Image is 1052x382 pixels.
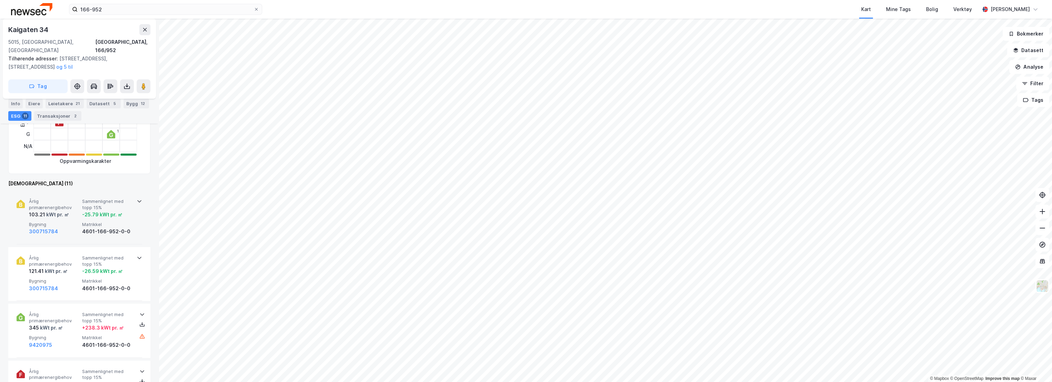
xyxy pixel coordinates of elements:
div: Transaksjoner [34,111,81,121]
span: Årlig primærenergibehov [29,255,79,267]
div: 5015, [GEOGRAPHIC_DATA], [GEOGRAPHIC_DATA] [8,38,95,55]
div: 121.41 [29,267,68,275]
div: Bygg [124,99,149,108]
div: Bolig [926,5,938,13]
div: N/A [24,140,32,152]
div: 21 [74,100,81,107]
input: Søk på adresse, matrikkel, gårdeiere, leietakere eller personer [78,4,254,14]
span: Sammenlignet med topp 15% [82,369,132,381]
div: Oppvarmingskarakter [60,157,111,165]
button: 300715784 [29,284,58,293]
a: Mapbox [930,376,949,381]
div: Kontrollprogram for chat [1017,349,1052,382]
div: kWt pr. ㎡ [44,267,68,275]
iframe: Chat Widget [1017,349,1052,382]
div: Kaigaten 34 [8,24,50,35]
a: OpenStreetMap [950,376,984,381]
div: kWt pr. ㎡ [45,210,69,219]
img: Z [1036,280,1049,293]
span: Tilhørende adresser: [8,56,59,61]
span: Årlig primærenergibehov [29,369,79,381]
div: 12 [139,100,146,107]
span: Matrikkel [82,278,132,284]
button: Filter [1016,77,1049,90]
div: 2 [72,112,79,119]
div: [PERSON_NAME] [991,5,1030,13]
img: newsec-logo.f6e21ccffca1b3a03d2d.png [11,3,52,15]
span: Bygning [29,278,79,284]
div: + 238.3 kWt pr. ㎡ [82,324,124,332]
span: Sammenlignet med topp 15% [82,198,132,210]
div: 103.21 [29,210,69,219]
span: Bygning [29,222,79,227]
div: [STREET_ADDRESS], [STREET_ADDRESS] [8,55,145,71]
div: Eiere [26,99,43,108]
button: 9420975 [29,341,52,349]
div: 4601-166-952-0-0 [82,227,132,236]
button: Tag [8,79,68,93]
div: [DEMOGRAPHIC_DATA] (11) [8,179,150,188]
div: Leietakere [46,99,84,108]
span: Bygning [29,335,79,341]
a: Improve this map [985,376,1020,381]
div: kWt pr. ㎡ [39,324,63,332]
span: Sammenlignet med topp 15% [82,255,132,267]
button: Bokmerker [1003,27,1049,41]
div: -26.59 kWt pr. ㎡ [82,267,123,275]
button: Datasett [1007,43,1049,57]
div: Verktøy [953,5,972,13]
div: Datasett [87,99,121,108]
span: Matrikkel [82,222,132,227]
div: G [24,128,32,140]
div: Kart [861,5,871,13]
div: 345 [29,324,63,332]
div: 4601-166-952-0-0 [82,284,132,293]
button: Tags [1017,93,1049,107]
span: Årlig primærenergibehov [29,312,79,324]
div: ESG [8,111,31,121]
span: Årlig primærenergibehov [29,198,79,210]
span: Matrikkel [82,335,132,341]
div: Mine Tags [886,5,911,13]
div: -25.79 kWt pr. ㎡ [82,210,122,219]
div: 11 [22,112,29,119]
div: Info [8,99,23,108]
span: Sammenlignet med topp 15% [82,312,132,324]
div: 4601-166-952-0-0 [82,341,132,349]
div: 1 [117,129,119,133]
div: 5 [111,100,118,107]
button: Analyse [1009,60,1049,74]
div: [GEOGRAPHIC_DATA], 166/952 [95,38,150,55]
button: 300715784 [29,227,58,236]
